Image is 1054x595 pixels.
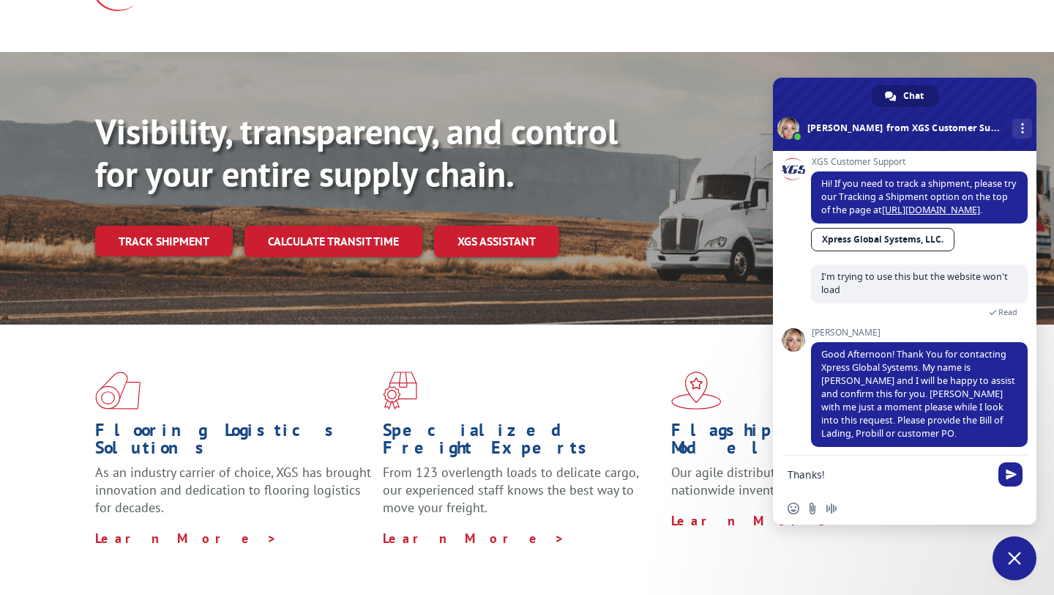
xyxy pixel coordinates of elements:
h1: Flooring Logistics Solutions [95,421,372,464]
div: Close chat [993,536,1036,580]
img: xgs-icon-flagship-distribution-model-red [671,372,722,410]
span: Our agile distribution network gives you nationwide inventory management on demand. [671,464,941,498]
a: Learn More > [671,512,853,529]
span: [PERSON_NAME] [811,328,1028,338]
p: From 123 overlength loads to delicate cargo, our experienced staff knows the best way to move you... [383,464,659,529]
a: Learn More > [95,530,277,547]
span: Audio message [826,503,837,514]
a: Xpress Global Systems, LLC. [811,228,954,251]
a: Calculate transit time [244,226,422,257]
img: xgs-icon-total-supply-chain-intelligence-red [95,372,141,410]
span: Chat [903,85,924,107]
a: Track shipment [95,226,233,256]
span: As an industry carrier of choice, XGS has brought innovation and dedication to flooring logistics... [95,464,371,516]
span: Read [998,307,1017,317]
div: More channels [1012,119,1032,138]
h1: Flagship Distribution Model [671,421,948,464]
a: Learn More > [383,530,565,547]
textarea: Compose your message... [788,468,990,481]
span: Insert an emoji [788,503,799,514]
img: xgs-icon-focused-on-flooring-red [383,372,417,410]
span: Send [998,462,1023,487]
span: XGS Customer Support [811,157,1028,167]
span: Send a file [807,503,818,514]
span: I'm trying to use this but the website won't load [821,270,1008,296]
span: Hi! If you need to track a shipment, please try our Tracking a Shipment option on the top of the ... [821,177,1016,216]
h1: Specialized Freight Experts [383,421,659,464]
span: Good Afternoon! Thank You for contacting Xpress Global Systems. My name is [PERSON_NAME] and I wi... [821,348,1015,440]
a: [URL][DOMAIN_NAME] [882,204,980,216]
a: XGS ASSISTANT [434,226,559,257]
b: Visibility, transparency, and control for your entire supply chain. [95,108,618,196]
div: Chat [872,85,938,107]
